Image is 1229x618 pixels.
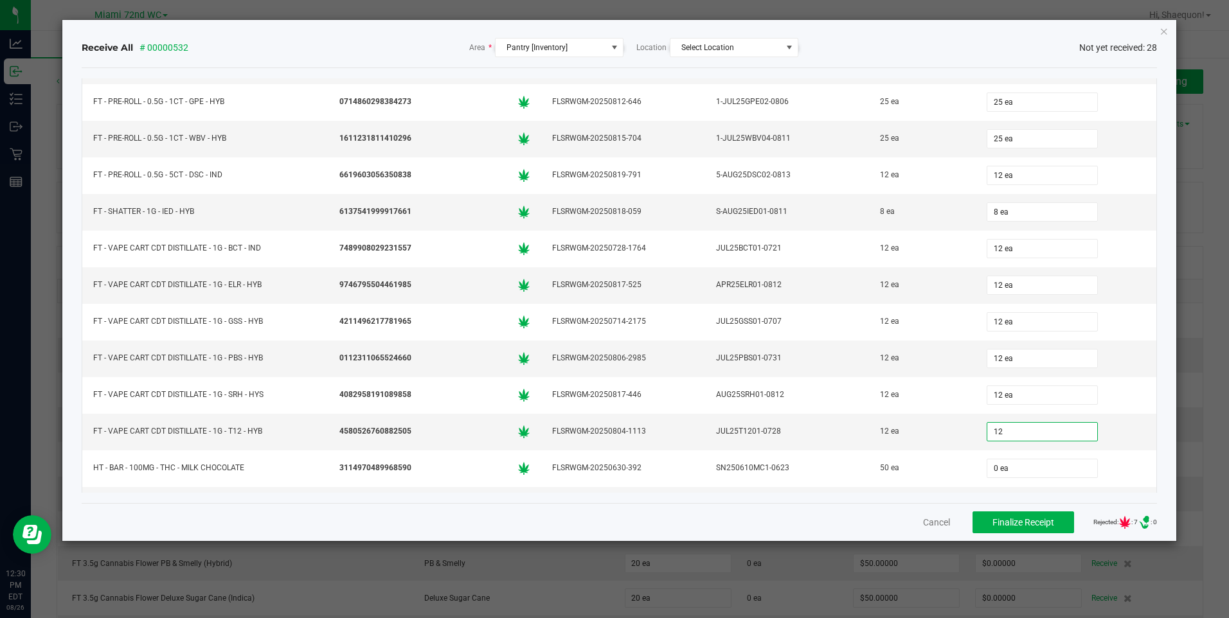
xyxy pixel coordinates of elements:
button: Cancel [923,516,950,529]
input: 0 ea [987,240,1097,258]
div: FLSRWGM-20250815-704 [549,129,697,148]
div: JUL25BCT01-0721 [713,239,861,258]
span: 0714860298384273 [339,96,411,108]
div: FLSRWGM-20250714-2175 [549,312,697,331]
span: Number of Cannabis barcodes either fully or partially rejected [1118,516,1131,529]
span: 7489908029231557 [339,242,411,254]
span: Select Location [681,43,734,52]
span: Not yet received: 28 [1079,41,1157,55]
span: 6137541999917661 [339,206,411,218]
div: 12 ea [877,166,968,184]
span: 4082958191089858 [339,389,411,401]
input: 0 ea [987,203,1097,221]
div: 12 ea [877,349,968,367]
div: HT - BAR - 100MG - THC - MILK CHOCOLATE [90,459,321,477]
input: 0 ea [987,313,1097,331]
div: FLSRWGM-20250812-646 [549,93,697,111]
button: Close [1160,23,1169,39]
span: Rejected: : 7 : 0 [1093,516,1157,529]
button: Finalize Receipt [973,511,1074,533]
div: FLSRWGM-20250817-446 [549,385,697,404]
span: NO DATA FOUND [670,38,798,57]
div: FT - PRE-ROLL - 0.5G - 5CT - DSC - IND [90,166,321,184]
span: 3114970489968590 [339,462,411,474]
div: FT - VAPE CART CDT DISTILLATE - 1G - SRH - HYS [90,385,321,404]
div: 1-JUL25GPE02-0806 [713,93,861,111]
div: 12 ea [877,385,968,404]
input: 0 ea [987,166,1097,184]
div: 12 ea [877,276,968,294]
div: S-AUG25IED01-0811 [713,202,861,221]
div: FLSRWGM-20250818-059 [549,202,697,221]
input: 0 ea [987,93,1097,111]
div: 5-AUG25DSC02-0813 [713,166,861,184]
div: 12 ea [877,239,968,258]
span: 0112311065524660 [339,352,411,364]
div: FT - VAPE CART CDT DISTILLATE - 1G - PBS - HYB [90,349,321,367]
div: FLSRWGM-20250817-525 [549,276,697,294]
div: FT - VAPE CART CDT DISTILLATE - 1G - BCT - IND [90,239,321,258]
div: FLSRWGM-20250728-1764 [549,239,697,258]
div: JUL25T1201-0728 [713,422,861,441]
span: Area [469,42,492,53]
span: 9746795504461985 [339,279,411,291]
div: FLSRWGM-20250630-392 [549,459,697,477]
div: 8 ea [877,202,968,221]
input: 0 ea [987,386,1097,404]
div: FT - PRE-ROLL - 0.5G - 1CT - GPE - HYB [90,93,321,111]
span: Location [636,42,667,53]
div: FT - SHATTER - 1G - IED - HYB [90,202,321,221]
div: FT - VAPE CART CDT DISTILLATE - 1G - GSS - HYB [90,312,321,331]
div: FT - VAPE CART CDT DISTILLATE - 1G - T12 - HYB [90,422,321,441]
div: 50 ea [877,459,968,477]
span: Number of Delivery Device barcodes either fully or partially rejected [1138,516,1151,529]
input: 0 ea [987,276,1097,294]
div: FT - VAPE CART CDT DISTILLATE - 1G - ELR - HYB [90,276,321,294]
div: 25 ea [877,129,968,148]
div: AUG25SRH01-0812 [713,385,861,404]
div: 12 ea [877,422,968,441]
div: JUL25GSS01-0707 [713,312,861,331]
div: FT - PRE-ROLL - 0.5G - 1CT - WBV - HYB [90,129,321,148]
div: 12 ea [877,312,968,331]
div: FLSRWGM-20250819-791 [549,166,697,184]
span: 1611231811410296 [339,132,411,145]
div: FLSRWGM-20250806-2985 [549,349,697,367]
div: SN250610MC1-0623 [713,459,861,477]
div: 1-JUL25WBV04-0811 [713,129,861,148]
input: 0 ea [987,130,1097,148]
input: 0 ea [987,459,1097,477]
div: 25 ea [877,93,968,111]
span: Receive All [82,41,133,54]
span: Pantry [Inventory] [507,43,568,52]
div: APR25ELR01-0812 [713,276,861,294]
iframe: Resource center [13,515,51,554]
span: # 00000532 [139,41,188,55]
span: 6619603056350838 [339,169,411,181]
input: 0 ea [987,423,1097,441]
div: FLSRWGM-20250804-1113 [549,422,697,441]
input: 0 ea [987,349,1097,367]
span: 4211496217781965 [339,315,411,328]
span: Finalize Receipt [992,517,1054,527]
span: 4580526760882505 [339,425,411,437]
div: JUL25PBS01-0731 [713,349,861,367]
